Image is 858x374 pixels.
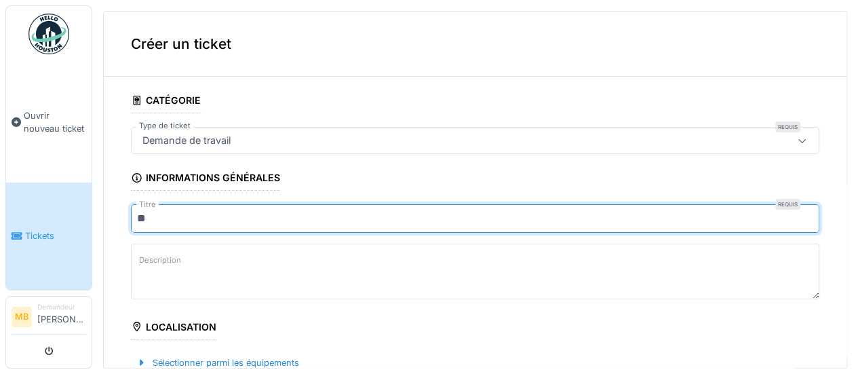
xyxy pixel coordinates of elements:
[136,252,184,269] label: Description
[37,302,86,312] div: Demandeur
[136,199,159,210] label: Titre
[28,14,69,54] img: Badge_color-CXgf-gQk.svg
[131,354,305,372] div: Sélectionner parmi les équipements
[25,229,86,242] span: Tickets
[136,120,193,132] label: Type de ticket
[104,12,846,77] div: Créer un ticket
[137,133,236,148] div: Demande de travail
[131,317,216,340] div: Localisation
[6,62,92,183] a: Ouvrir nouveau ticket
[131,168,280,191] div: Informations générales
[6,183,92,291] a: Tickets
[775,199,800,210] div: Requis
[775,121,800,132] div: Requis
[24,109,86,135] span: Ouvrir nouveau ticket
[37,302,86,331] li: [PERSON_NAME]
[131,90,201,113] div: Catégorie
[12,302,86,335] a: MB Demandeur[PERSON_NAME]
[12,307,32,327] li: MB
